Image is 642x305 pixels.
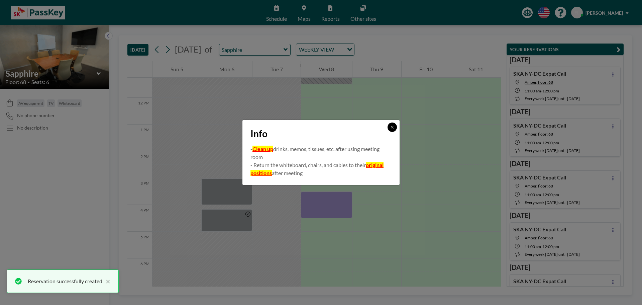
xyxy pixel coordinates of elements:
p: - Return the whiteboard, chairs, and cables to their after meeting [250,161,392,177]
div: Reservation successfully created [28,277,102,285]
span: Info [250,128,267,140]
button: close [102,277,110,285]
u: Clean up [252,146,273,152]
p: - drinks, memos, tissues, etc. after using meeting room [250,145,392,161]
